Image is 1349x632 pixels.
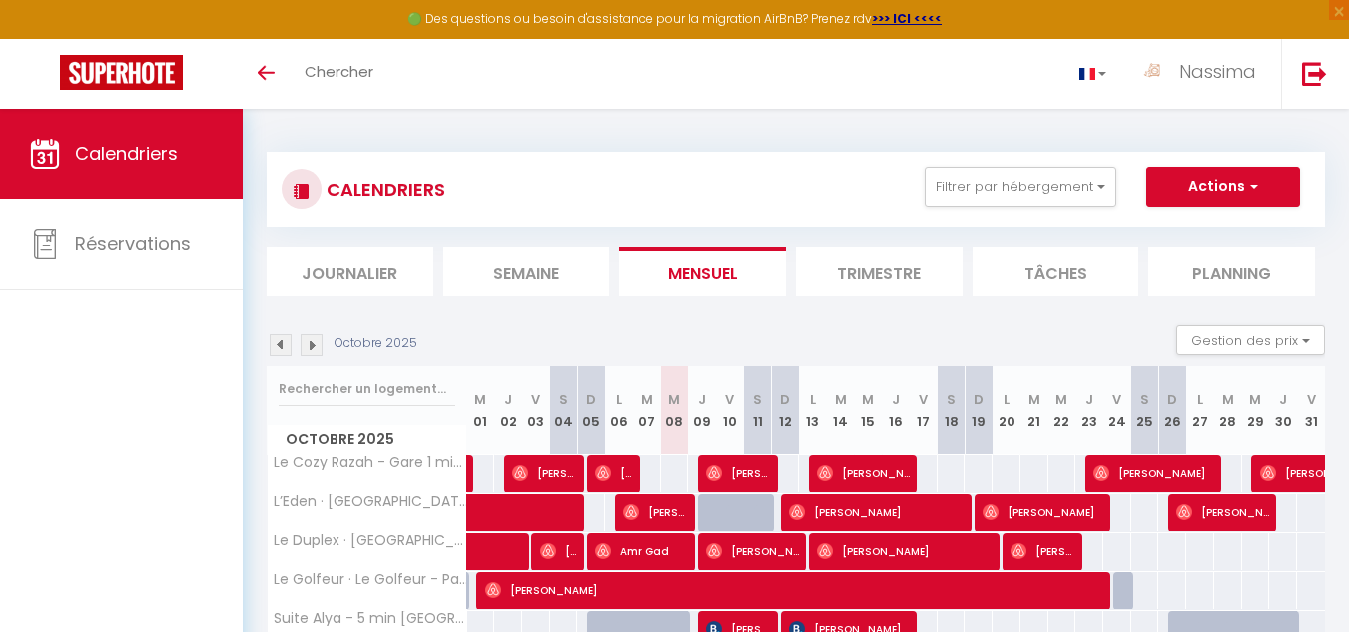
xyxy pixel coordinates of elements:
[725,390,734,409] abbr: V
[862,390,874,409] abbr: M
[633,366,661,455] th: 07
[1011,532,1075,570] span: [PERSON_NAME]
[1176,325,1325,355] button: Gestion des prix
[882,366,910,455] th: 16
[335,334,417,353] p: Octobre 2025
[744,366,772,455] th: 11
[494,366,522,455] th: 02
[698,390,706,409] abbr: J
[605,366,633,455] th: 06
[443,247,610,296] li: Semaine
[1279,390,1287,409] abbr: J
[1186,366,1214,455] th: 27
[872,10,942,27] a: >>> ICI <<<<
[789,493,966,531] span: [PERSON_NAME]
[835,390,847,409] abbr: M
[577,366,605,455] th: 05
[1055,390,1067,409] abbr: M
[641,390,653,409] abbr: M
[1297,366,1325,455] th: 31
[1140,390,1149,409] abbr: S
[1148,247,1315,296] li: Planning
[512,454,577,492] span: [PERSON_NAME]
[305,61,373,82] span: Chercher
[947,390,956,409] abbr: S
[753,390,762,409] abbr: S
[322,167,445,212] h3: CALENDRIERS
[965,366,993,455] th: 19
[706,532,799,570] span: [PERSON_NAME]
[771,366,799,455] th: 12
[267,247,433,296] li: Journalier
[504,390,512,409] abbr: J
[290,39,388,109] a: Chercher
[1302,61,1327,86] img: logout
[1121,39,1281,109] a: ... Nassima
[271,533,470,548] span: Le Duplex · [GEOGRAPHIC_DATA], [GEOGRAPHIC_DATA], Parking privé, Gare 4 min
[60,55,183,90] img: Super Booking
[522,366,550,455] th: 03
[559,390,568,409] abbr: S
[1179,59,1256,84] span: Nassima
[619,247,786,296] li: Mensuel
[938,366,966,455] th: 18
[1249,390,1261,409] abbr: M
[595,454,632,492] span: [PERSON_NAME]
[531,390,540,409] abbr: V
[780,390,790,409] abbr: D
[75,231,191,256] span: Réservations
[623,493,688,531] span: [PERSON_NAME]
[1242,366,1270,455] th: 29
[595,532,688,570] span: Amr Gad
[1085,390,1093,409] abbr: J
[268,425,466,454] span: Octobre 2025
[925,167,1116,207] button: Filtrer par hébergement
[1048,366,1076,455] th: 22
[817,454,910,492] span: [PERSON_NAME]
[279,371,455,407] input: Rechercher un logement...
[983,493,1103,531] span: [PERSON_NAME]
[1269,366,1297,455] th: 30
[467,366,495,455] th: 01
[1222,390,1234,409] abbr: M
[1176,493,1269,531] span: [PERSON_NAME]
[688,366,716,455] th: 09
[1146,167,1300,207] button: Actions
[1075,366,1103,455] th: 23
[1136,57,1166,87] img: ...
[661,366,689,455] th: 08
[1158,366,1186,455] th: 26
[1197,390,1203,409] abbr: L
[892,390,900,409] abbr: J
[974,390,984,409] abbr: D
[799,366,827,455] th: 13
[271,455,470,470] span: Le Cozy Razah - Gare 1 min / Disney 15 min
[706,454,771,492] span: [PERSON_NAME]
[540,532,577,570] span: [PERSON_NAME]
[550,366,578,455] th: 04
[1093,454,1214,492] span: [PERSON_NAME]
[1028,390,1040,409] abbr: M
[919,390,928,409] abbr: V
[75,141,178,166] span: Calendriers
[1020,366,1048,455] th: 21
[586,390,596,409] abbr: D
[668,390,680,409] abbr: M
[1214,366,1242,455] th: 28
[796,247,963,296] li: Trimestre
[855,366,883,455] th: 15
[474,390,486,409] abbr: M
[1307,390,1316,409] abbr: V
[271,494,470,509] span: L’Eden · [GEOGRAPHIC_DATA], [GEOGRAPHIC_DATA], Parking privé, Gare 1 minute
[817,532,994,570] span: [PERSON_NAME]
[271,611,470,626] span: Suite Alya - 5 min [GEOGRAPHIC_DATA] - 5 min [GEOGRAPHIC_DATA]
[1131,366,1159,455] th: 25
[993,366,1020,455] th: 20
[271,572,470,587] span: Le Golfeur · Le Golfeur - Parking Privé, Vue sur Golf, Disney
[485,571,1109,609] span: [PERSON_NAME]
[1103,366,1131,455] th: 24
[1004,390,1010,409] abbr: L
[910,366,938,455] th: 17
[616,390,622,409] abbr: L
